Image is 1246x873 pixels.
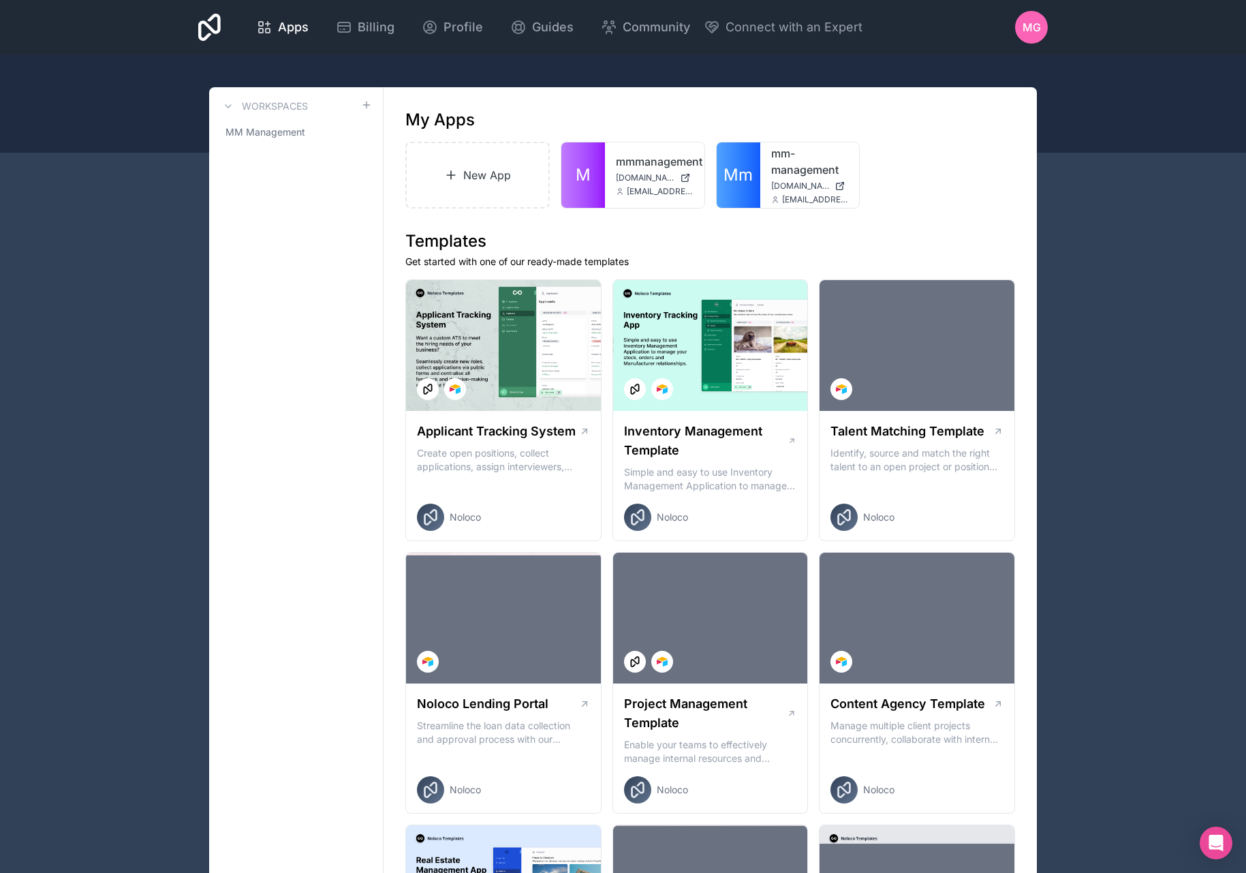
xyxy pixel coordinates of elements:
a: Apps [245,12,320,42]
span: Noloco [863,510,894,524]
a: mmmanagement [616,153,694,170]
a: Profile [411,12,494,42]
h1: Content Agency Template [830,694,985,714]
img: Airtable Logo [836,656,847,667]
h1: Inventory Management Template [624,422,788,460]
p: Streamline the loan data collection and approval process with our Lending Portal template. [417,719,590,746]
span: Mm [723,164,753,186]
a: Billing [325,12,405,42]
p: Get started with one of our ready-made templates [405,255,1015,269]
span: MG [1023,19,1041,35]
span: Apps [278,18,309,37]
h1: My Apps [405,109,475,131]
h1: Talent Matching Template [830,422,984,441]
div: Open Intercom Messenger [1200,827,1232,859]
a: [DOMAIN_NAME] [771,181,849,192]
span: [EMAIL_ADDRESS][DOMAIN_NAME] [782,194,849,205]
button: Connect with an Expert [704,18,862,37]
h1: Templates [405,230,1015,252]
p: Manage multiple client projects concurrently, collaborate with internal and external stakeholders... [830,719,1003,746]
span: MM Management [225,125,305,139]
h1: Noloco Lending Portal [417,694,548,714]
span: Connect with an Expert [726,18,862,37]
p: Simple and easy to use Inventory Management Application to manage your stock, orders and Manufact... [624,465,797,493]
a: M [561,142,605,208]
img: Airtable Logo [450,384,461,395]
span: M [576,164,591,186]
span: Billing [358,18,394,37]
p: Identify, source and match the right talent to an open project or position with our Talent Matchi... [830,446,1003,474]
a: Community [590,12,701,42]
span: Noloco [450,510,481,524]
a: MM Management [220,120,372,144]
p: Create open positions, collect applications, assign interviewers, centralise candidate feedback a... [417,446,590,474]
span: Noloco [450,783,481,797]
img: Airtable Logo [657,384,668,395]
span: Noloco [657,783,688,797]
a: New App [405,142,550,209]
span: [EMAIL_ADDRESS][DOMAIN_NAME] [627,186,694,197]
span: Noloco [863,783,894,797]
span: Community [623,18,690,37]
h3: Workspaces [242,99,308,113]
span: [DOMAIN_NAME] [616,172,674,183]
a: Mm [717,142,760,208]
h1: Project Management Template [624,694,787,733]
span: Profile [443,18,483,37]
p: Enable your teams to effectively manage internal resources and execute client projects on time. [624,738,797,765]
a: Guides [499,12,585,42]
img: Airtable Logo [836,384,847,395]
span: Guides [532,18,574,37]
a: Workspaces [220,98,308,114]
a: [DOMAIN_NAME] [616,172,694,183]
span: Noloco [657,510,688,524]
img: Airtable Logo [422,656,433,667]
img: Airtable Logo [657,656,668,667]
a: mm-management [771,145,849,178]
span: [DOMAIN_NAME] [771,181,830,192]
h1: Applicant Tracking System [417,422,576,441]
